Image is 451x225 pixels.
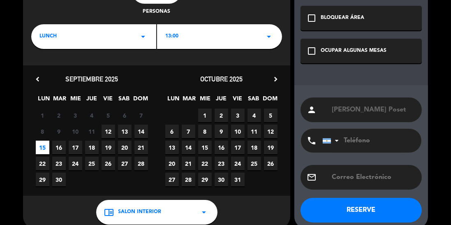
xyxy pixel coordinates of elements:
span: 9 [52,125,66,138]
span: 7 [134,109,148,122]
span: 29 [198,173,212,186]
i: arrow_drop_down [264,32,274,42]
input: Nombre [331,104,416,116]
span: DOM [133,94,147,107]
span: 13 [165,141,179,154]
i: arrow_drop_down [138,32,148,42]
span: 26 [264,157,278,170]
span: 8 [198,125,212,138]
i: person [307,105,317,115]
span: 23 [52,157,66,170]
i: check_box_outline_blank [307,13,317,23]
span: LUN [37,94,51,107]
span: 22 [36,157,49,170]
span: SAB [117,94,131,107]
button: RESERVE [301,198,422,223]
span: 27 [165,173,179,186]
span: 30 [52,173,66,186]
span: SALON INTERIOR [118,208,162,216]
span: VIE [101,94,115,107]
span: 23 [215,157,228,170]
span: 7 [182,125,195,138]
span: 11 [247,125,261,138]
i: chevron_right [271,75,280,84]
span: LUN [167,94,180,107]
span: 2 [52,109,66,122]
span: 24 [69,157,82,170]
span: 22 [198,157,212,170]
span: DOM [263,94,276,107]
span: 15 [36,141,49,154]
input: Correo Electrónico [331,172,416,183]
span: 3 [231,109,245,122]
span: personas [143,8,171,16]
i: check_box_outline_blank [307,46,317,56]
span: 28 [182,173,195,186]
span: 25 [247,157,261,170]
span: 20 [118,141,132,154]
span: 10 [231,125,245,138]
i: arrow_drop_down [199,207,209,217]
span: 5 [264,109,278,122]
span: 6 [165,125,179,138]
span: SAB [247,94,260,107]
span: 12 [264,125,278,138]
span: 11 [85,125,99,138]
span: 2 [215,109,228,122]
span: 9 [215,125,228,138]
span: 6 [118,109,132,122]
span: 30 [215,173,228,186]
span: 21 [182,157,195,170]
i: email [307,172,317,182]
span: 14 [182,141,195,154]
span: 3 [69,109,82,122]
i: phone [307,136,317,146]
span: 13 [118,125,132,138]
span: 21 [134,141,148,154]
span: 17 [69,141,82,154]
span: septiembre 2025 [66,75,118,83]
span: 13:00 [165,32,178,41]
span: 16 [215,141,228,154]
span: 29 [36,173,49,186]
span: 24 [231,157,245,170]
span: 4 [247,109,261,122]
span: 14 [134,125,148,138]
span: 19 [264,141,278,154]
span: 28 [134,157,148,170]
span: 18 [247,141,261,154]
span: 1 [198,109,212,122]
span: 17 [231,141,245,154]
span: 12 [102,125,115,138]
div: OCUPAR ALGUNAS MESAS [321,47,386,55]
i: chevron_left [33,75,42,84]
span: MIE [69,94,83,107]
span: 10 [69,125,82,138]
input: Teléfono [322,129,413,153]
span: 4 [85,109,99,122]
span: octubre 2025 [200,75,243,83]
div: BLOQUEAR ÁREA [321,14,364,22]
span: 25 [85,157,99,170]
span: 15 [198,141,212,154]
span: 1 [36,109,49,122]
span: MAR [183,94,196,107]
i: chrome_reader_mode [104,207,114,217]
span: MIE [199,94,212,107]
div: Argentina: +54 [323,129,342,152]
span: 18 [85,141,99,154]
span: 31 [231,173,245,186]
span: 20 [165,157,179,170]
span: 19 [102,141,115,154]
span: MAR [53,94,67,107]
span: JUE [215,94,228,107]
span: 27 [118,157,132,170]
span: JUE [85,94,99,107]
span: 26 [102,157,115,170]
span: LUNCH [39,32,57,41]
span: 16 [52,141,66,154]
span: VIE [231,94,244,107]
span: 8 [36,125,49,138]
span: 5 [102,109,115,122]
